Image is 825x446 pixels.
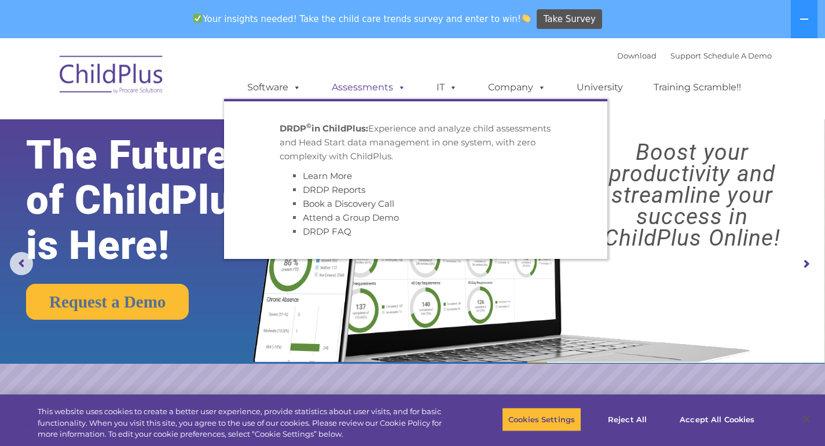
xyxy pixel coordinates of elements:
div: This website uses cookies to create a better user experience, provide statistics about user visit... [38,406,454,440]
a: Learn More [303,170,352,181]
img: ✅ [193,14,202,23]
a: Support [670,51,701,60]
button: Cookies Settings [502,407,581,432]
img: 👏 [522,14,530,23]
a: DRDP Reports [303,184,365,195]
button: Close [794,407,819,432]
span: Phone number [161,124,210,133]
font: | [617,51,772,60]
button: Accept All Cookies [673,407,761,432]
strong: DRDP in ChildPlus: [280,123,368,134]
a: DRDP FAQ [303,226,351,237]
a: Download [617,51,657,60]
sup: © [306,122,311,130]
a: IT [425,76,469,99]
p: Experience and analyze child assessments and Head Start data management in one system, with zero ... [280,122,552,163]
a: Request a Demo [26,284,189,320]
a: Attend a Group Demo [303,212,399,223]
a: Assessments [320,76,417,99]
span: Your insights needed! Take the child care trends survey and enter to win! [189,8,536,30]
button: Reject All [591,407,663,432]
a: University [565,76,635,99]
span: Take Survey [544,9,596,30]
a: Take Survey [537,9,602,30]
img: ChildPlus by Procare Solutions [54,47,170,105]
span: Last name [161,76,196,85]
a: Company [476,76,558,99]
a: Training Scramble!! [642,76,753,99]
rs-layer: Boost your productivity and streamline your success in ChildPlus Online! [570,142,815,249]
rs-layer: The Future of ChildPlus is Here! [26,133,289,268]
a: Book a Discovery Call [303,198,394,209]
a: Software [236,76,313,99]
a: Schedule A Demo [703,51,772,60]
